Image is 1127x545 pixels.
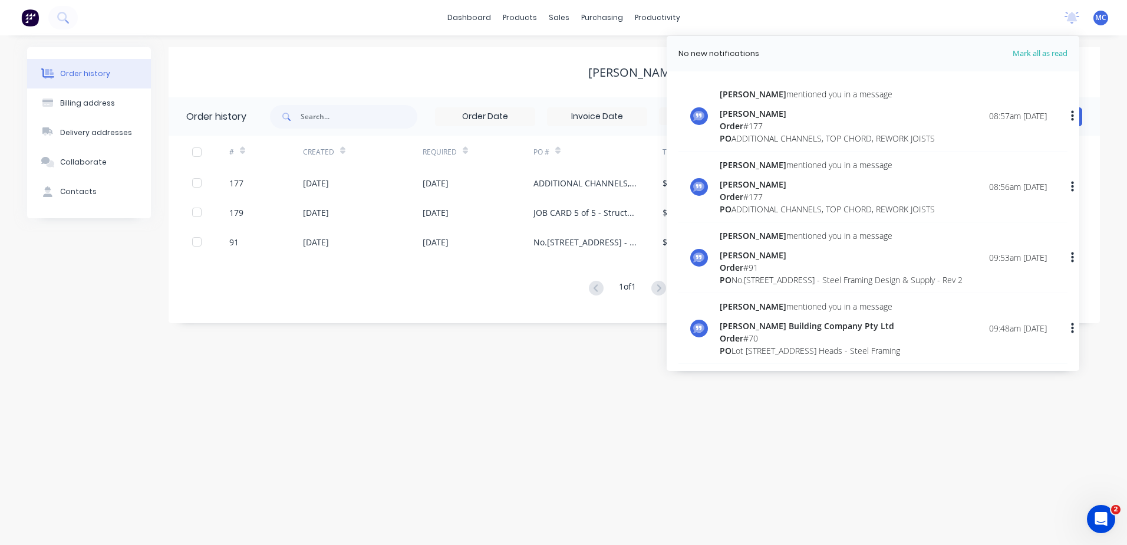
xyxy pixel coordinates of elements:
[720,230,786,241] span: [PERSON_NAME]
[720,159,786,170] span: [PERSON_NAME]
[720,88,786,100] span: [PERSON_NAME]
[27,118,151,147] button: Delivery addresses
[678,48,759,60] div: No new notifications
[60,127,132,138] div: Delivery addresses
[720,107,935,120] div: [PERSON_NAME]
[663,147,707,157] div: Total Value
[21,9,39,27] img: Factory
[720,133,731,144] span: PO
[1087,505,1115,533] iframe: Intercom live chat
[720,333,743,344] span: Order
[720,262,743,273] span: Order
[423,206,449,219] div: [DATE]
[548,108,647,126] input: Invoice Date
[60,98,115,109] div: Billing address
[1111,505,1121,514] span: 2
[533,147,549,157] div: PO #
[543,9,575,27] div: sales
[720,274,963,286] div: No.[STREET_ADDRESS] - Steel Framing Design & Supply - Rev 2
[629,9,686,27] div: productivity
[303,136,423,168] div: Created
[533,206,639,219] div: JOB CARD 5 of 5 - Structural Steel No.[STREET_ADDRESS]
[60,68,110,79] div: Order history
[575,9,629,27] div: purchasing
[533,177,639,189] div: ADDITIONAL CHANNELS, TOP CHORD, REWORK JOISTS
[989,110,1047,122] div: 08:57am [DATE]
[303,206,329,219] div: [DATE]
[60,186,97,197] div: Contacts
[989,322,1047,334] div: 09:48am [DATE]
[663,206,684,219] div: $0.00
[720,191,743,202] span: Order
[27,59,151,88] button: Order history
[989,251,1047,264] div: 09:53am [DATE]
[720,332,900,344] div: # 70
[229,147,234,157] div: #
[720,88,935,100] div: mentioned you in a message
[720,344,900,357] div: Lot [STREET_ADDRESS] Heads - Steel Framing
[663,177,684,189] div: $0.00
[989,180,1047,193] div: 08:56am [DATE]
[229,136,303,168] div: #
[720,191,935,203] div: # 177
[720,120,935,132] div: # 177
[441,9,497,27] a: dashboard
[720,249,963,261] div: [PERSON_NAME]
[720,159,935,171] div: mentioned you in a message
[229,236,239,248] div: 91
[660,110,759,123] div: 22 Statuses
[720,320,900,332] div: [PERSON_NAME] Building Company Pty Ltd
[229,206,243,219] div: 179
[720,132,935,145] div: ADDITIONAL CHANNELS, TOP CHORD, REWORK JOISTS
[186,110,246,124] div: Order history
[303,147,334,157] div: Created
[970,48,1067,60] span: Mark all as read
[436,108,535,126] input: Order Date
[60,157,107,168] div: Collaborate
[720,203,935,215] div: ADDITIONAL CHANNELS, TOP CHORD, REWORK JOISTS
[720,178,935,191] div: [PERSON_NAME]
[497,9,543,27] div: products
[663,236,709,248] div: $220,000.00
[27,147,151,177] button: Collaborate
[720,203,731,215] span: PO
[533,136,663,168] div: PO #
[720,301,786,312] span: [PERSON_NAME]
[303,177,329,189] div: [DATE]
[720,274,731,285] span: PO
[423,147,457,157] div: Required
[229,177,243,189] div: 177
[720,300,900,313] div: mentioned you in a message
[423,136,533,168] div: Required
[1095,12,1106,23] span: MC
[533,236,639,248] div: No.[STREET_ADDRESS] - Steel Framing Design & Supply - Rev 2
[720,229,963,242] div: mentioned you in a message
[301,105,417,129] input: Search...
[27,177,151,206] button: Contacts
[423,236,449,248] div: [DATE]
[720,120,743,132] span: Order
[720,261,963,274] div: # 91
[423,177,449,189] div: [DATE]
[619,280,636,297] div: 1 of 1
[27,88,151,118] button: Billing address
[663,136,754,168] div: Total Value
[588,65,681,80] div: [PERSON_NAME]
[720,345,731,356] span: PO
[303,236,329,248] div: [DATE]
